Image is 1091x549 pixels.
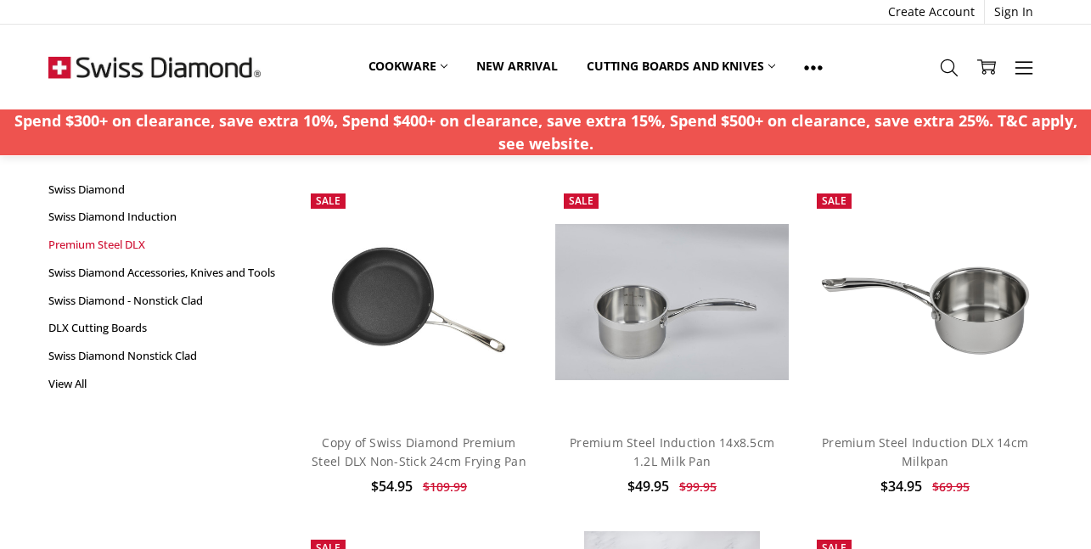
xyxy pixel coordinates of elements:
[570,434,774,469] a: Premium Steel Induction 14x8.5cm 1.2L Milk Pan
[822,193,846,208] span: Sale
[932,479,970,495] span: $69.95
[790,48,837,86] a: Show All
[354,48,463,85] a: Cookware
[48,370,283,398] a: View All
[572,48,790,85] a: Cutting boards and knives
[312,434,526,469] a: Copy of Swiss Diamond Premium Steel DLX Non-Stick 24cm Frying Pan
[48,203,283,231] a: Swiss Diamond Induction
[627,477,669,496] span: $49.95
[880,477,922,496] span: $34.95
[48,25,261,109] img: Free Shipping On Every Order
[302,185,537,419] img: Copy of Swiss Diamond Premium Steel DLX Non-Stick 24cm Frying Pan
[679,479,717,495] span: $99.95
[822,434,1028,469] a: Premium Steel Induction DLX 14cm Milkpan
[48,314,283,342] a: DLX Cutting Boards
[555,185,790,419] a: Premium Steel Induction 14x8.5cm 1.2L Milk Pan
[371,477,413,496] span: $54.95
[808,185,1043,419] a: Premium Steel Induction DLX 14cm Milkpan
[808,226,1043,378] img: Premium Steel Induction DLX 14cm Milkpan
[48,231,283,259] a: Premium Steel DLX
[9,109,1083,155] p: Spend $300+ on clearance, save extra 10%, Spend $400+ on clearance, save extra 15%, Spend $500+ o...
[48,259,283,287] a: Swiss Diamond Accessories, Knives and Tools
[423,479,467,495] span: $109.99
[569,193,593,208] span: Sale
[48,287,283,315] a: Swiss Diamond - Nonstick Clad
[316,193,340,208] span: Sale
[48,176,283,204] a: Swiss Diamond
[48,342,283,370] a: Swiss Diamond Nonstick Clad
[462,48,571,85] a: New arrival
[555,224,790,380] img: Premium Steel Induction 14x8.5cm 1.2L Milk Pan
